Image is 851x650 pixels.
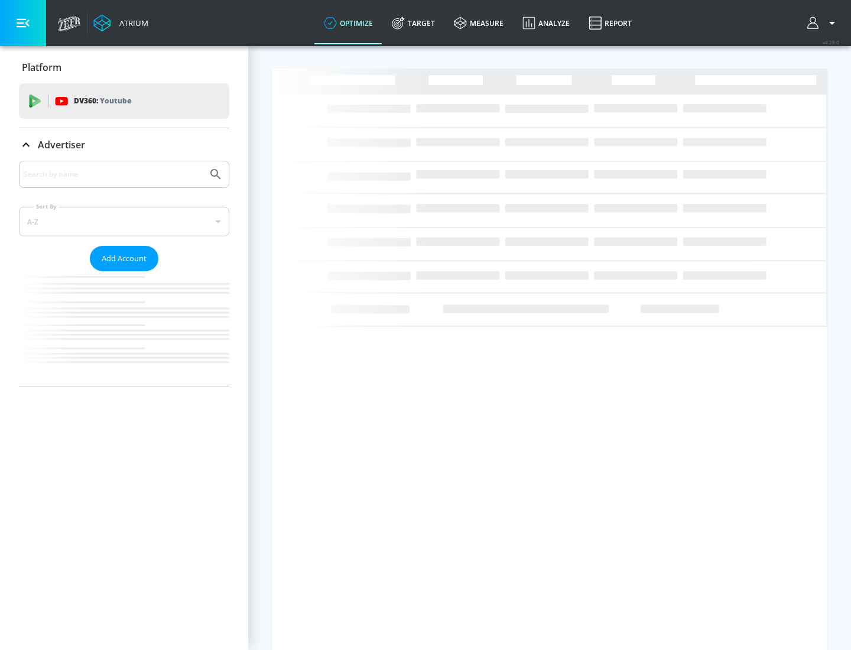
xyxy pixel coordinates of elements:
div: Atrium [115,18,148,28]
input: Search by name [24,167,203,182]
div: A-Z [19,207,229,236]
div: Advertiser [19,128,229,161]
span: Add Account [102,252,147,265]
span: v 4.28.0 [823,39,839,45]
a: Target [382,2,444,44]
a: optimize [314,2,382,44]
a: Report [579,2,641,44]
nav: list of Advertiser [19,271,229,386]
p: Advertiser [38,138,85,151]
button: Add Account [90,246,158,271]
div: Advertiser [19,161,229,386]
p: Platform [22,61,61,74]
p: Youtube [100,95,131,107]
label: Sort By [34,203,59,210]
div: Platform [19,51,229,84]
p: DV360: [74,95,131,108]
div: DV360: Youtube [19,83,229,119]
a: Analyze [513,2,579,44]
a: measure [444,2,513,44]
a: Atrium [93,14,148,32]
